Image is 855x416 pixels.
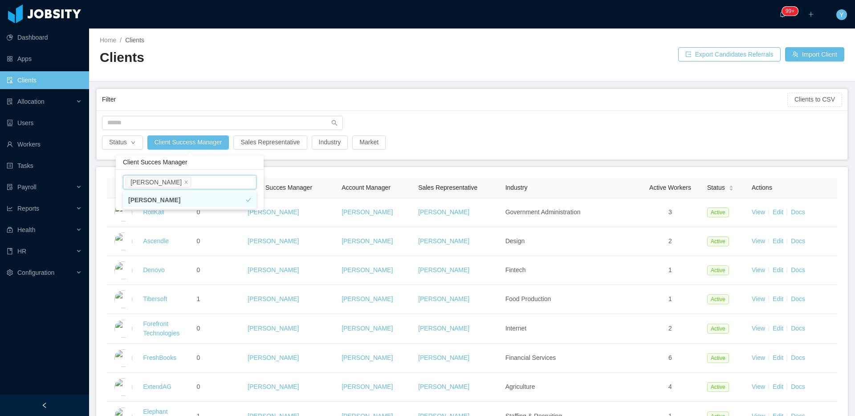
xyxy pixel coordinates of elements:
span: Design [505,237,525,245]
a: Tibersoft [143,295,167,302]
span: Configuration [17,269,54,276]
a: [PERSON_NAME] [342,208,393,216]
a: Docs [791,325,805,332]
a: [PERSON_NAME] [248,325,299,332]
td: 6 [637,344,704,373]
img: 091174f0-14ef-11e9-bb23-7b8e5d758eb4_5e628acedb89e-400w.png [114,232,132,250]
button: icon: usergroup-addImport Client [785,47,844,61]
td: 0 [193,256,244,285]
a: [PERSON_NAME] [418,295,469,302]
span: Clients [125,37,144,44]
td: 0 [193,373,244,402]
a: [PERSON_NAME] [248,208,299,216]
a: Docs [791,354,805,361]
i: icon: close [184,180,188,185]
li: Laura Cardona [126,177,191,188]
button: Market [352,135,386,150]
li: [PERSON_NAME] [123,193,256,207]
td: 0 [193,227,244,256]
button: Clients to CSV [787,93,842,107]
i: icon: medicine-box [7,227,13,233]
a: View [752,237,765,245]
a: Edit [773,383,783,390]
a: [PERSON_NAME] [418,266,469,273]
td: 2 [637,314,704,344]
a: icon: appstoreApps [7,50,82,68]
span: Client Succes Manager [248,184,312,191]
button: Client Success Manager [147,135,229,150]
a: Ascendle [143,237,169,245]
a: icon: userWorkers [7,135,82,153]
td: 1 [637,285,704,314]
a: [PERSON_NAME] [418,383,469,390]
span: Active Workers [649,184,691,191]
span: Actions [752,184,772,191]
td: 0 [193,198,244,227]
span: Allocation [17,98,45,105]
span: Industry [505,184,528,191]
span: Government Administration [505,208,581,216]
a: [PERSON_NAME] [342,354,393,361]
span: Fintech [505,266,526,273]
span: Payroll [17,184,37,191]
span: Food Production [505,295,551,302]
a: [PERSON_NAME] [418,237,469,245]
button: Industry [312,135,348,150]
a: Edit [773,354,783,361]
span: Health [17,226,35,233]
a: icon: auditClients [7,71,82,89]
i: icon: line-chart [7,205,13,212]
a: View [752,354,765,361]
a: Edit [773,208,783,216]
td: 1 [637,256,704,285]
td: 0 [193,344,244,373]
div: Sort [729,184,734,190]
i: icon: check [246,197,251,203]
img: 30428dc0-7dbc-11eb-a8f6-c3989f06026c_605e448f120e0-400w.png [114,349,132,367]
td: 0 [193,314,244,344]
span: Active [707,265,729,275]
a: Forefront Technologies [143,320,179,337]
a: Docs [791,266,805,273]
td: 2 [637,227,704,256]
i: icon: solution [7,98,13,105]
span: Financial Services [505,354,556,361]
a: [PERSON_NAME] [248,237,299,245]
a: [PERSON_NAME] [342,266,393,273]
a: [PERSON_NAME] [342,237,393,245]
a: ExtendAG [143,383,171,390]
span: Internet [505,325,526,332]
i: icon: setting [7,269,13,276]
button: icon: exportExport Candidates Referrals [678,47,781,61]
img: ad7cb2c0-62bb-11e8-8a45-115fb8bb0a4f_5b0c707c5dbcf-400w.jpeg [114,204,132,221]
img: 05d433c0-0112-11ec-9526-e32b6117fb50_6123dc7e86902-400w.png [114,378,132,396]
span: Active [707,237,729,246]
a: View [752,266,765,273]
span: Status [707,183,725,192]
div: Client Succes Manager [116,155,264,170]
a: RollKall [143,208,164,216]
div: Filter [102,91,787,108]
div: [PERSON_NAME] [130,177,182,187]
a: icon: profileTasks [7,157,82,175]
span: / [120,37,122,44]
a: [PERSON_NAME] [248,354,299,361]
span: Y [839,9,843,20]
a: [PERSON_NAME] [248,266,299,273]
a: icon: robotUsers [7,114,82,132]
a: Docs [791,295,805,302]
a: [PERSON_NAME] [418,325,469,332]
a: [PERSON_NAME] [418,354,469,361]
a: Home [100,37,116,44]
a: Edit [773,237,783,245]
i: icon: bell [779,11,786,17]
button: Statusicon: down [102,135,143,150]
i: icon: caret-up [729,184,733,187]
span: HR [17,248,26,255]
span: Reports [17,205,39,212]
img: f4dfbb50-6630-11eb-a389-2fd54b1e9797_603eb4a6b54aa-400w.png [114,320,132,338]
a: View [752,208,765,216]
span: Active [707,324,729,334]
sup: 384 [782,7,798,16]
button: Sales Representative [233,135,307,150]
